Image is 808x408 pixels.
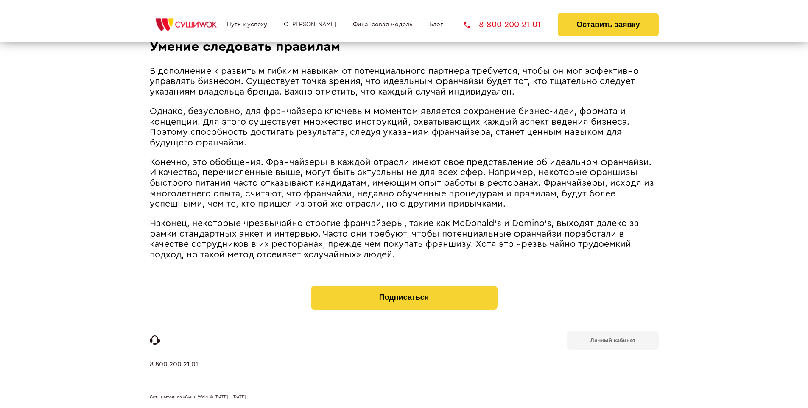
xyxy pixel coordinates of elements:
[150,107,629,147] span: Однако, безусловно, для франчайзера ключевым моментом является сохранение бизнес-идеи, формата и ...
[150,395,246,400] span: Сеть магазинов «Суши Wok» © [DATE] - [DATE]
[464,20,541,29] a: 8 800 200 21 01
[353,21,413,28] a: Финансовая модель
[311,286,498,310] button: Подписаться
[150,67,639,96] span: В дополнение к развитым гибким навыкам от потенциального партнера требуется, чтобы он мог эффекти...
[150,360,198,386] a: 8 800 200 21 01
[429,21,443,28] a: Блог
[150,219,639,259] span: Наконец, некоторые чрезвычайно строгие франчайзеры, такие как McDonald's и Domino's, выходят дале...
[284,21,336,28] a: О [PERSON_NAME]
[479,20,541,29] span: 8 800 200 21 01
[567,331,659,350] a: Личный кабинет
[590,338,635,343] b: Личный кабинет
[150,158,654,208] span: Конечно, это обобщения. Франчайзеры в каждой отрасли имеют свое представление об идеальном франча...
[558,13,658,36] button: Оставить заявку
[227,21,267,28] a: Путь к успеху
[150,40,340,53] span: Умение следовать правилам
